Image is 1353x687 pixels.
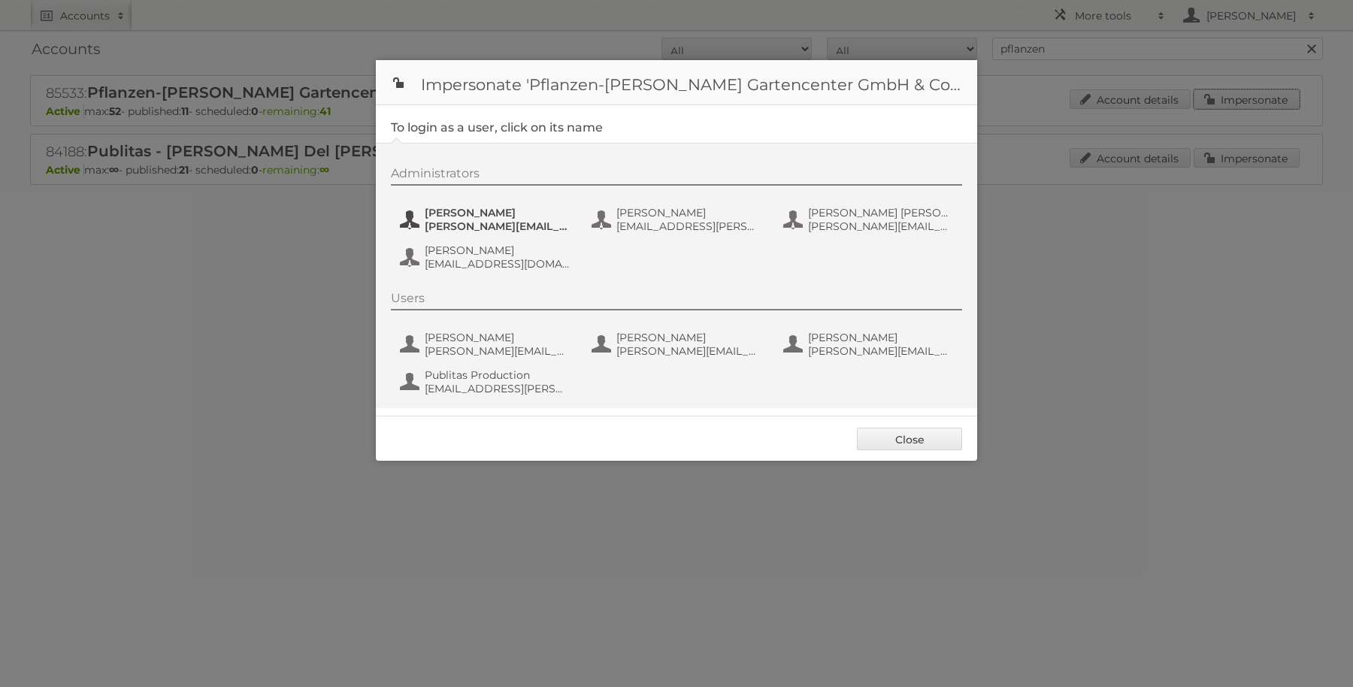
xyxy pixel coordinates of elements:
[425,219,571,233] span: [PERSON_NAME][EMAIL_ADDRESS][PERSON_NAME][DOMAIN_NAME][PERSON_NAME]
[808,344,954,358] span: [PERSON_NAME][EMAIL_ADDRESS][PERSON_NAME][DOMAIN_NAME]
[425,382,571,395] span: [EMAIL_ADDRESS][PERSON_NAME][DOMAIN_NAME]
[425,257,571,271] span: [EMAIL_ADDRESS][DOMAIN_NAME][PERSON_NAME]
[391,166,962,186] div: Administrators
[616,219,762,233] span: [EMAIL_ADDRESS][PERSON_NAME][DOMAIN_NAME][PERSON_NAME]
[590,329,767,359] button: [PERSON_NAME] [PERSON_NAME][EMAIL_ADDRESS][PERSON_NAME][DOMAIN_NAME][PERSON_NAME]
[857,428,962,450] a: Close
[398,204,575,235] button: [PERSON_NAME] [PERSON_NAME][EMAIL_ADDRESS][PERSON_NAME][DOMAIN_NAME][PERSON_NAME]
[616,206,762,219] span: [PERSON_NAME]
[425,206,571,219] span: [PERSON_NAME]
[398,329,575,359] button: [PERSON_NAME] [PERSON_NAME][EMAIL_ADDRESS][PERSON_NAME][DOMAIN_NAME][PERSON_NAME]
[782,329,958,359] button: [PERSON_NAME] [PERSON_NAME][EMAIL_ADDRESS][PERSON_NAME][DOMAIN_NAME]
[425,368,571,382] span: Publitas Production
[616,344,762,358] span: [PERSON_NAME][EMAIL_ADDRESS][PERSON_NAME][DOMAIN_NAME][PERSON_NAME]
[391,120,603,135] legend: To login as a user, click on its name
[398,242,575,272] button: [PERSON_NAME] [EMAIL_ADDRESS][DOMAIN_NAME][PERSON_NAME]
[398,367,575,397] button: Publitas Production [EMAIL_ADDRESS][PERSON_NAME][DOMAIN_NAME]
[808,331,954,344] span: [PERSON_NAME]
[376,60,977,105] h1: Impersonate 'Pflanzen-[PERSON_NAME] Gartencenter GmbH & Co. KG'
[425,244,571,257] span: [PERSON_NAME]
[808,206,954,219] span: [PERSON_NAME] [PERSON_NAME]
[782,204,958,235] button: [PERSON_NAME] [PERSON_NAME] [PERSON_NAME][EMAIL_ADDRESS][PERSON_NAME][DOMAIN_NAME][PERSON_NAME]
[425,344,571,358] span: [PERSON_NAME][EMAIL_ADDRESS][PERSON_NAME][DOMAIN_NAME][PERSON_NAME]
[590,204,767,235] button: [PERSON_NAME] [EMAIL_ADDRESS][PERSON_NAME][DOMAIN_NAME][PERSON_NAME]
[808,219,954,233] span: [PERSON_NAME][EMAIL_ADDRESS][PERSON_NAME][DOMAIN_NAME][PERSON_NAME]
[391,291,962,310] div: Users
[425,331,571,344] span: [PERSON_NAME]
[616,331,762,344] span: [PERSON_NAME]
